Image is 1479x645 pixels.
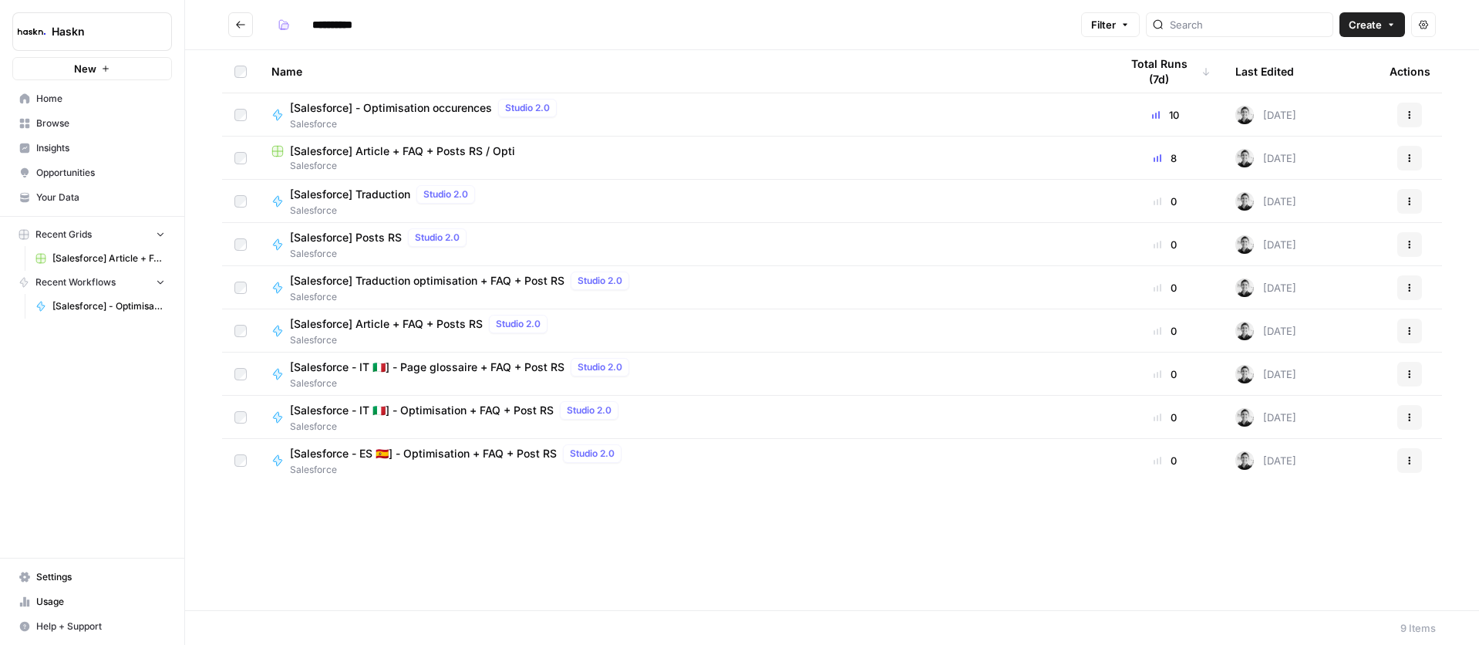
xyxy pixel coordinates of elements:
div: Name [271,50,1095,93]
span: Salesforce [290,290,635,304]
a: [Salesforce] Article + FAQ + Posts RS / OptiSalesforce [271,144,1095,173]
span: [Salesforce] Article + FAQ + Posts RS [290,316,483,332]
a: [Salesforce] Article + FAQ + Posts RSStudio 2.0Salesforce [271,315,1095,347]
div: [DATE] [1235,322,1296,340]
button: New [12,57,172,80]
a: Opportunities [12,160,172,185]
div: 0 [1120,410,1211,425]
div: 0 [1120,237,1211,252]
input: Search [1170,17,1326,32]
a: [Salesforce] Posts RSStudio 2.0Salesforce [271,228,1095,261]
span: [Salesforce - IT 🇮🇹] - Optimisation + FAQ + Post RS [290,403,554,418]
a: Usage [12,589,172,614]
img: 5iwot33yo0fowbxplqtedoh7j1jy [1235,408,1254,427]
span: Studio 2.0 [578,274,622,288]
button: Go back [228,12,253,37]
span: Usage [36,595,165,609]
div: Total Runs (7d) [1120,50,1211,93]
span: [Salesforce] - Optimisation occurences [290,100,492,116]
div: [DATE] [1235,192,1296,211]
div: Last Edited [1235,50,1294,93]
span: [Salesforce - IT 🇮🇹] - Page glossaire + FAQ + Post RS [290,360,564,375]
div: 9 Items [1400,620,1436,636]
button: Recent Workflows [12,271,172,294]
span: [Salesforce] Article + FAQ + Posts RS / Opti [290,144,515,159]
img: 5iwot33yo0fowbxplqtedoh7j1jy [1235,192,1254,211]
span: [Salesforce] - Optimisation occurences [52,299,165,313]
span: [Salesforce] Traduction [290,187,410,202]
a: [Salesforce] Traduction optimisation + FAQ + Post RSStudio 2.0Salesforce [271,272,1095,304]
span: Salesforce [290,333,554,347]
span: Studio 2.0 [567,404,611,417]
div: Actions [1390,50,1430,93]
span: Create [1349,17,1382,32]
a: [Salesforce] Article + FAQ + Posts RS / Opti [29,246,172,271]
div: [DATE] [1235,365,1296,383]
span: Salesforce [290,117,563,131]
div: 0 [1120,280,1211,295]
span: Your Data [36,191,165,204]
span: Studio 2.0 [423,187,468,201]
div: 0 [1120,366,1211,382]
span: [Salesforce] Traduction optimisation + FAQ + Post RS [290,273,564,289]
span: Opportunities [36,166,165,180]
div: 8 [1120,150,1211,166]
a: Home [12,86,172,111]
span: Salesforce [290,204,481,218]
img: 5iwot33yo0fowbxplqtedoh7j1jy [1235,322,1254,340]
a: Browse [12,111,172,136]
span: Salesforce [290,247,473,261]
span: Salesforce [271,159,1095,173]
span: [Salesforce - ES 🇪🇸] - Optimisation + FAQ + Post RS [290,446,557,461]
img: 5iwot33yo0fowbxplqtedoh7j1jy [1235,106,1254,124]
img: 5iwot33yo0fowbxplqtedoh7j1jy [1235,149,1254,167]
div: [DATE] [1235,279,1296,297]
img: 5iwot33yo0fowbxplqtedoh7j1jy [1235,365,1254,383]
div: [DATE] [1235,451,1296,470]
span: Salesforce [290,420,625,434]
span: New [74,61,96,76]
img: 5iwot33yo0fowbxplqtedoh7j1jy [1235,279,1254,297]
a: [Salesforce] - Optimisation occurences [29,294,172,319]
div: [DATE] [1235,149,1296,167]
span: [Salesforce] Article + FAQ + Posts RS / Opti [52,252,165,265]
img: 5iwot33yo0fowbxplqtedoh7j1jy [1235,451,1254,470]
span: Help + Support [36,620,165,633]
span: Studio 2.0 [415,231,460,245]
a: [Salesforce] - Optimisation occurencesStudio 2.0Salesforce [271,99,1095,131]
span: Settings [36,570,165,584]
img: 5iwot33yo0fowbxplqtedoh7j1jy [1235,235,1254,254]
img: Haskn Logo [18,18,45,46]
div: 10 [1120,107,1211,123]
span: Browse [36,117,165,130]
a: [Salesforce - IT 🇮🇹] - Optimisation + FAQ + Post RSStudio 2.0Salesforce [271,401,1095,434]
span: [Salesforce] Posts RS [290,230,402,245]
button: Create [1339,12,1405,37]
div: 0 [1120,323,1211,339]
span: Insights [36,141,165,155]
span: Studio 2.0 [570,447,615,461]
a: [Salesforce - IT 🇮🇹] - Page glossaire + FAQ + Post RSStudio 2.0Salesforce [271,358,1095,390]
a: [Salesforce] TraductionStudio 2.0Salesforce [271,185,1095,218]
span: Haskn [52,24,145,39]
button: Filter [1081,12,1140,37]
div: [DATE] [1235,408,1296,427]
span: Studio 2.0 [505,101,550,115]
span: Recent Workflows [35,275,116,289]
span: Recent Grids [35,228,92,241]
a: Settings [12,565,172,589]
button: Help + Support [12,614,172,639]
span: Filter [1091,17,1116,32]
button: Workspace: Haskn [12,12,172,51]
span: Studio 2.0 [578,360,622,374]
span: Home [36,92,165,106]
a: Insights [12,136,172,160]
div: [DATE] [1235,106,1296,124]
button: Recent Grids [12,223,172,246]
span: Salesforce [290,463,628,477]
a: Your Data [12,185,172,210]
span: Studio 2.0 [496,317,541,331]
div: 0 [1120,453,1211,468]
a: [Salesforce - ES 🇪🇸] - Optimisation + FAQ + Post RSStudio 2.0Salesforce [271,444,1095,477]
div: [DATE] [1235,235,1296,254]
